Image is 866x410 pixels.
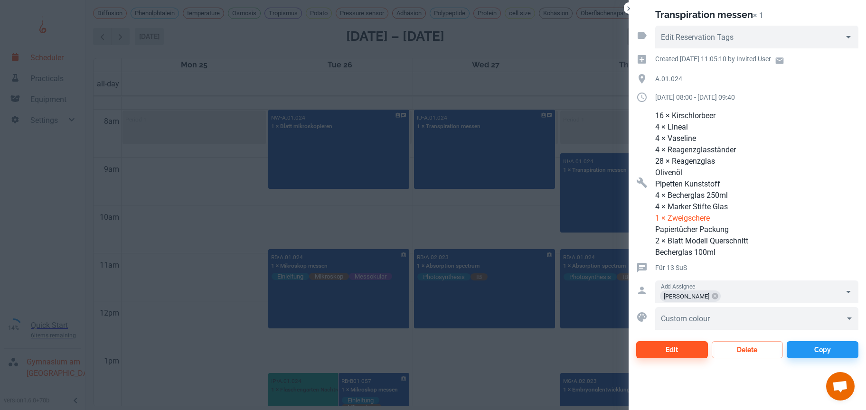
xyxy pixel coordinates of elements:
p: Becherglas 100ml [655,247,858,258]
button: Open [842,285,855,298]
svg: Reservation comment [636,262,648,273]
p: 16 × Kirschlorbeer [655,110,858,121]
span: [PERSON_NAME] [660,291,713,302]
svg: Creation time [636,54,648,65]
svg: Reservation tags [636,30,648,41]
p: 4 × Reagenzglasständer [655,144,858,156]
p: 2 × Blatt Modell Querschnitt [655,235,858,247]
p: A.01.024 [655,74,858,84]
svg: Resources [636,177,648,188]
p: Olivenöl [655,167,858,178]
svg: Assigned to [636,285,648,296]
button: Copy [787,341,858,358]
p: Created [DATE] 11:05:10 by Invited User [655,54,771,64]
p: × 1 [753,11,763,20]
p: Papiertücher Packung [655,224,858,235]
p: [DATE] 08:00 - [DATE] 09:40 [655,92,858,102]
svg: Location [636,73,648,84]
p: Für 13 SuS [655,262,858,273]
div: ​ [655,307,858,330]
p: 4 × Marker Stifte Glas [655,201,858,213]
label: Add Assignee [661,282,695,290]
div: [PERSON_NAME] [660,290,721,302]
button: Close [624,4,633,13]
button: Edit [636,341,708,358]
p: 4 × Vaseline [655,133,858,144]
button: Delete [712,341,783,358]
svg: Custom colour [636,311,648,323]
p: 28 × Reagenzglas [655,156,858,167]
svg: Duration [636,92,648,103]
a: Email user [771,52,788,69]
p: 4 × Becherglas 250ml [655,190,858,201]
p: Pipetten Kunststoff [655,178,858,190]
h2: Transpiration messen [655,9,753,20]
button: Open [842,30,855,44]
a: Chat öffnen [826,372,855,401]
p: 4 × Lineal [655,121,858,133]
p: Limited resource [655,213,858,224]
